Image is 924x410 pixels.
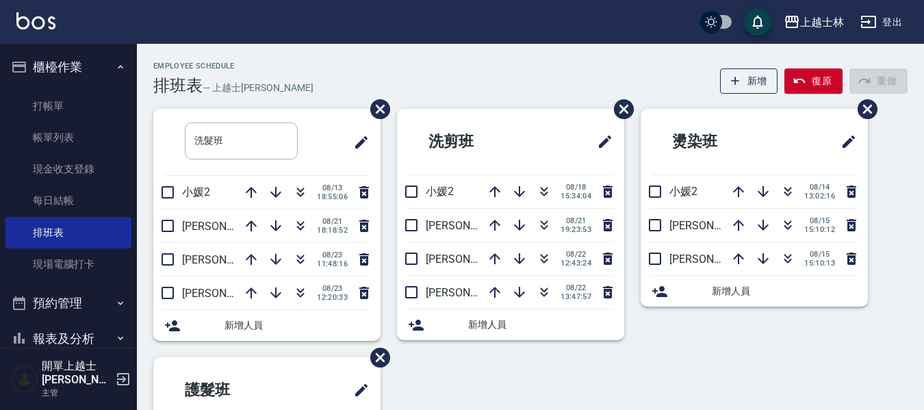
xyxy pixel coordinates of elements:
[652,117,785,166] h2: 燙染班
[832,125,857,158] span: 修改班表的標題
[203,81,313,95] h6: — 上越士[PERSON_NAME]
[855,10,908,35] button: 登出
[669,219,758,232] span: [PERSON_NAME]8
[804,183,835,192] span: 08/14
[345,126,370,159] span: 修改班表的標題
[360,89,392,129] span: 刪除班表
[317,284,348,293] span: 08/23
[345,374,370,407] span: 修改班表的標題
[5,285,131,321] button: 預約管理
[5,185,131,216] a: 每日結帳
[847,89,880,129] span: 刪除班表
[426,219,514,232] span: [PERSON_NAME]8
[669,253,764,266] span: [PERSON_NAME]12
[561,250,591,259] span: 08/22
[561,225,591,234] span: 19:23:53
[317,259,348,268] span: 11:48:16
[182,253,277,266] span: [PERSON_NAME]12
[468,318,613,332] span: 新增人員
[5,49,131,85] button: 櫃檯作業
[804,192,835,201] span: 13:02:16
[561,283,591,292] span: 08/22
[5,122,131,153] a: 帳單列表
[153,62,313,71] h2: Employee Schedule
[784,68,843,94] button: 復原
[5,153,131,185] a: 現金收支登錄
[5,248,131,280] a: 現場電腦打卡
[744,8,771,36] button: save
[153,76,203,95] h3: 排班表
[224,318,370,333] span: 新增人員
[11,366,38,393] img: Person
[712,284,857,298] span: 新增人員
[317,217,348,226] span: 08/21
[561,192,591,201] span: 15:34:04
[16,12,55,29] img: Logo
[317,251,348,259] span: 08/23
[561,259,591,268] span: 12:43:24
[185,123,298,159] input: 排版標題
[804,259,835,268] span: 15:10:13
[182,287,277,300] span: [PERSON_NAME]12
[153,310,381,341] div: 新增人員
[641,276,868,307] div: 新增人員
[317,192,348,201] span: 18:55:06
[42,387,112,399] p: 主管
[182,220,270,233] span: [PERSON_NAME]8
[317,293,348,302] span: 12:20:33
[426,286,520,299] span: [PERSON_NAME]12
[561,216,591,225] span: 08/21
[5,90,131,122] a: 打帳單
[426,253,520,266] span: [PERSON_NAME]12
[408,117,541,166] h2: 洗剪班
[804,250,835,259] span: 08/15
[589,125,613,158] span: 修改班表的標題
[426,185,454,198] span: 小媛2
[804,225,835,234] span: 15:10:12
[800,14,844,31] div: 上越士林
[42,359,112,387] h5: 開單上越士[PERSON_NAME]
[317,183,348,192] span: 08/13
[561,183,591,192] span: 08/18
[397,309,624,340] div: 新增人員
[5,217,131,248] a: 排班表
[561,292,591,301] span: 13:47:57
[604,89,636,129] span: 刪除班表
[182,185,210,198] span: 小媛2
[360,337,392,378] span: 刪除班表
[5,321,131,357] button: 報表及分析
[778,8,849,36] button: 上越士林
[720,68,778,94] button: 新增
[317,226,348,235] span: 18:18:52
[804,216,835,225] span: 08/15
[669,185,697,198] span: 小媛2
